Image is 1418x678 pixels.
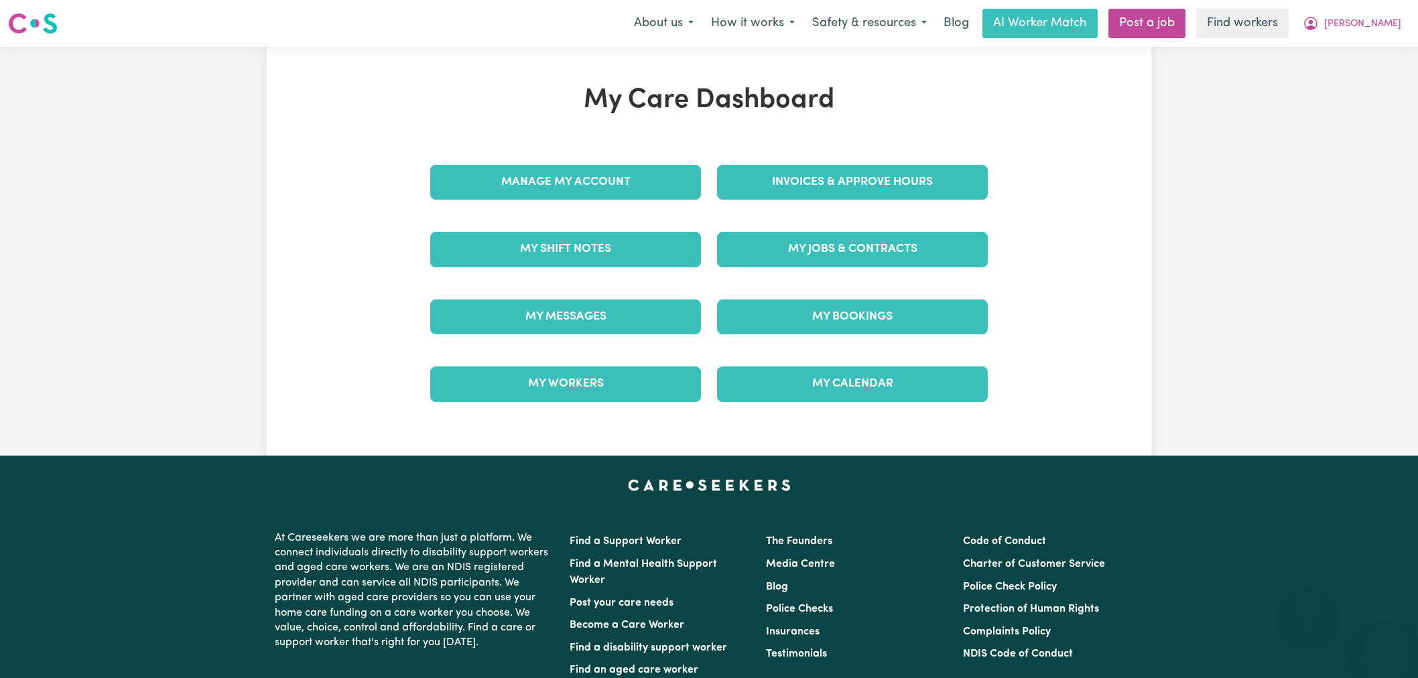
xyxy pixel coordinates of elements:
[430,165,701,200] a: Manage My Account
[766,536,832,547] a: The Founders
[766,604,833,614] a: Police Checks
[963,559,1105,569] a: Charter of Customer Service
[570,620,684,630] a: Become a Care Worker
[766,626,820,637] a: Insurances
[717,165,988,200] a: Invoices & Approve Hours
[275,525,554,656] p: At Careseekers we are more than just a platform. We connect individuals directly to disability su...
[430,366,701,401] a: My Workers
[570,536,682,547] a: Find a Support Worker
[625,9,702,38] button: About us
[982,9,1098,38] a: AI Worker Match
[8,11,58,36] img: Careseekers logo
[570,642,727,653] a: Find a disability support worker
[1295,592,1322,619] iframe: Close message
[963,604,1099,614] a: Protection of Human Rights
[936,9,977,38] a: Blog
[430,299,701,334] a: My Messages
[1196,9,1289,38] a: Find workers
[717,299,988,334] a: My Bookings
[963,536,1046,547] a: Code of Conduct
[1108,9,1185,38] a: Post a job
[570,665,698,675] a: Find an aged care worker
[963,582,1057,592] a: Police Check Policy
[963,626,1051,637] a: Complaints Policy
[717,366,988,401] a: My Calendar
[766,649,827,659] a: Testimonials
[803,9,936,38] button: Safety & resources
[766,582,788,592] a: Blog
[570,598,673,608] a: Post your care needs
[628,480,791,490] a: Careseekers home page
[1364,624,1407,667] iframe: Button to launch messaging window
[717,232,988,267] a: My Jobs & Contracts
[422,84,996,117] h1: My Care Dashboard
[8,8,58,39] a: Careseekers logo
[1294,9,1410,38] button: My Account
[702,9,803,38] button: How it works
[963,649,1073,659] a: NDIS Code of Conduct
[570,559,717,586] a: Find a Mental Health Support Worker
[430,232,701,267] a: My Shift Notes
[1324,17,1401,31] span: [PERSON_NAME]
[766,559,835,569] a: Media Centre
